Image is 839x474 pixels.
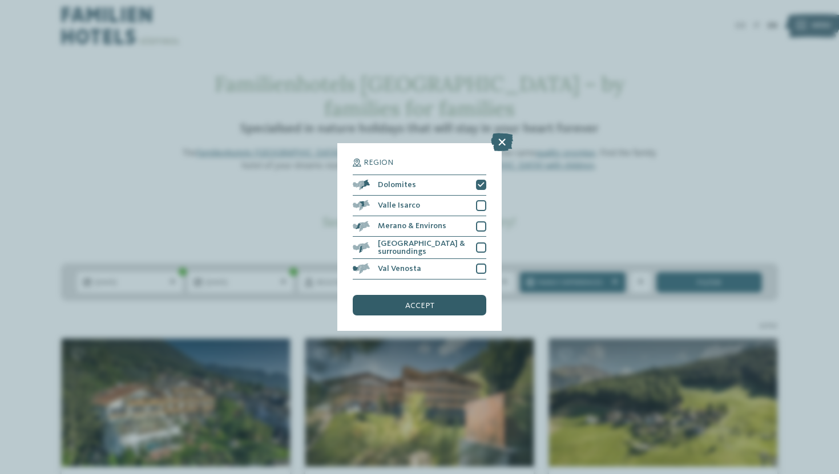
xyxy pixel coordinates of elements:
[378,240,469,256] span: [GEOGRAPHIC_DATA] & surroundings
[378,265,421,273] span: Val Venosta
[378,181,416,189] span: Dolomites
[364,159,393,167] span: Region
[405,302,434,310] span: accept
[378,201,420,209] span: Valle Isarco
[378,222,446,230] span: Merano & Environs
